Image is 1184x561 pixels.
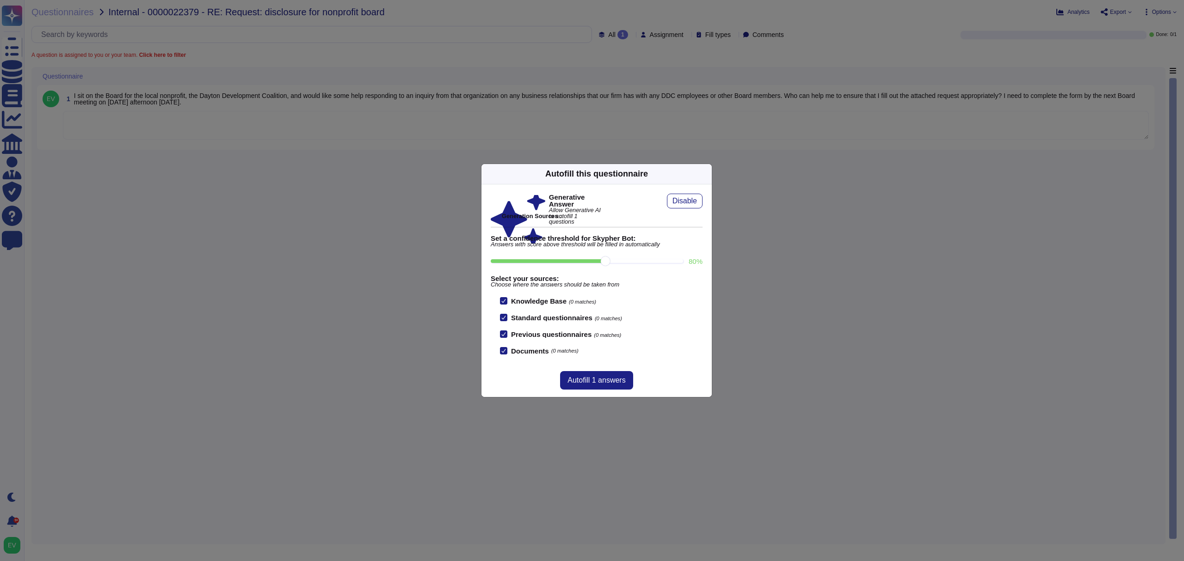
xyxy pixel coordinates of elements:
[511,348,549,354] b: Documents
[689,258,703,265] label: 80 %
[511,314,592,322] b: Standard questionnaires
[567,377,625,384] span: Autofill 1 answers
[549,207,604,225] span: Allow Generative AI to autofill 1 questions
[560,371,633,390] button: Autofill 1 answers
[545,168,648,180] div: Autofill this questionnaire
[502,213,561,220] b: Generation Sources :
[511,330,592,338] b: Previous questionnaires
[551,348,579,354] span: (0 matches)
[667,194,703,208] button: Disable
[549,194,604,207] b: Generative Answer
[672,197,697,205] span: Disable
[491,235,703,242] b: Set a confidence threshold for Skypher Bot:
[491,282,703,288] span: Choose where the answers should be taken from
[491,275,703,282] b: Select your sources:
[569,299,596,305] span: (0 matches)
[511,297,567,305] b: Knowledge Base
[491,242,703,248] span: Answers with score above threshold will be filled in automatically
[595,316,622,321] span: (0 matches)
[594,332,621,338] span: (0 matches)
